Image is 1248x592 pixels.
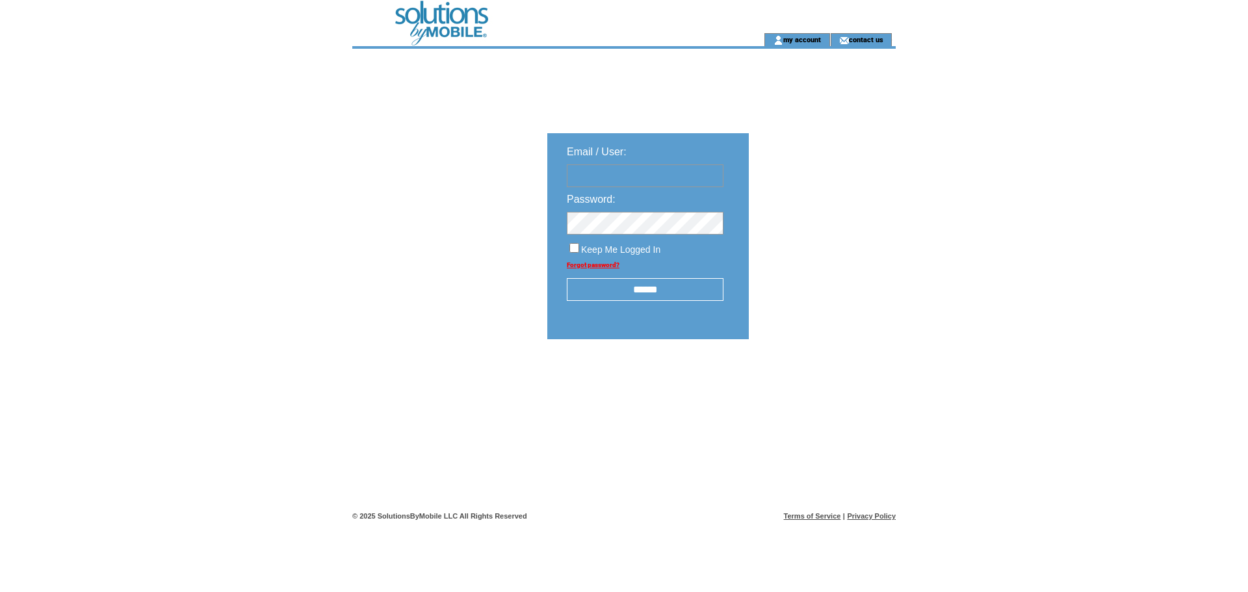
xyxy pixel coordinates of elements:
img: transparent.png;jsessionid=3E8F91749997A06ED7B8C17BD8FDFF99 [786,372,851,388]
a: my account [783,35,821,44]
a: contact us [849,35,883,44]
img: account_icon.gif;jsessionid=3E8F91749997A06ED7B8C17BD8FDFF99 [773,35,783,45]
span: Password: [567,194,616,205]
span: Email / User: [567,146,627,157]
a: Forgot password? [567,261,619,268]
img: contact_us_icon.gif;jsessionid=3E8F91749997A06ED7B8C17BD8FDFF99 [839,35,849,45]
a: Privacy Policy [847,512,896,520]
a: Terms of Service [784,512,841,520]
span: © 2025 SolutionsByMobile LLC All Rights Reserved [352,512,527,520]
span: | [843,512,845,520]
span: Keep Me Logged In [581,244,660,255]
